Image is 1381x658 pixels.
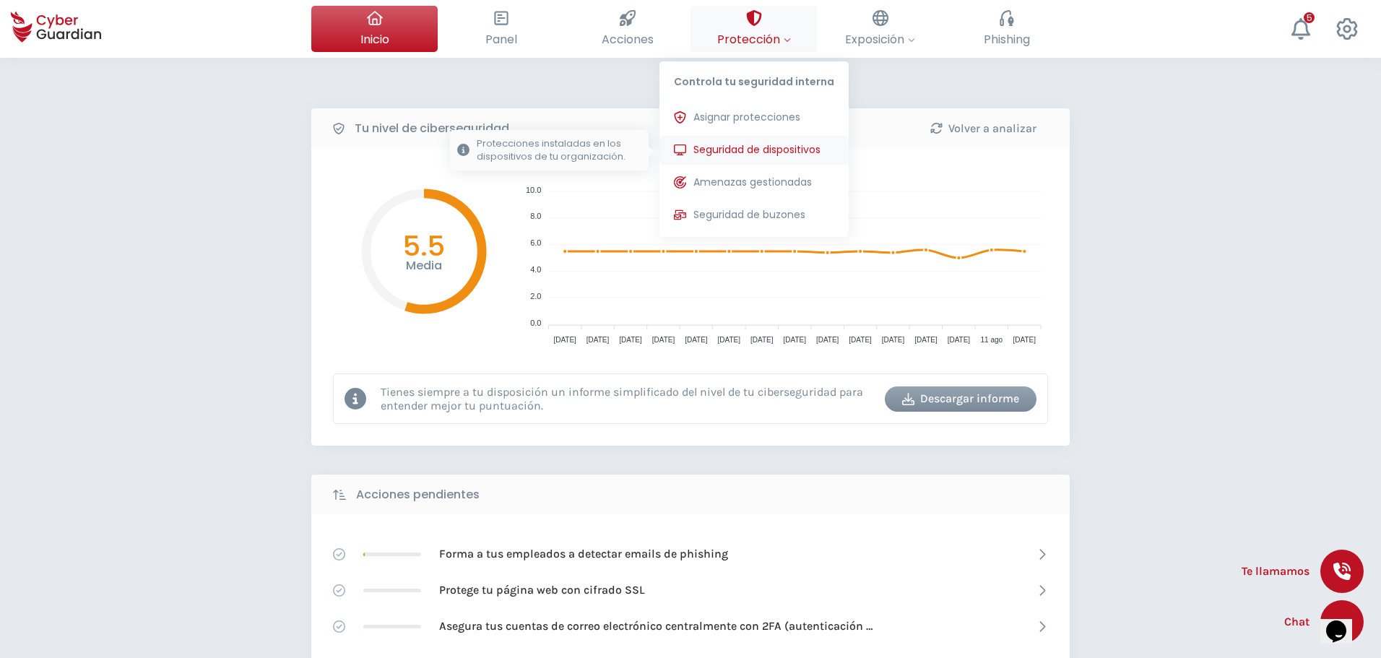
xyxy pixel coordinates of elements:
[602,30,654,48] span: Acciones
[1284,613,1309,631] span: Chat
[564,6,690,52] button: Acciones
[659,61,849,96] p: Controla tu seguridad interna
[693,142,821,157] span: Seguridad de dispositivos
[896,390,1026,407] div: Descargar informe
[849,336,872,344] tspan: [DATE]
[816,336,839,344] tspan: [DATE]
[553,336,576,344] tspan: [DATE]
[530,292,541,300] tspan: 2.0
[360,30,389,48] span: Inicio
[356,486,480,503] b: Acciones pendientes
[355,120,509,137] b: Tu nivel de ciberseguridad
[693,175,812,190] span: Amenazas gestionadas
[1320,600,1367,644] iframe: chat widget
[439,546,728,562] p: Forma a tus empleados a detectar emails de phishing
[693,110,800,125] span: Asignar protecciones
[530,319,541,327] tspan: 0.0
[477,137,641,163] p: Protecciones instaladas en los dispositivos de tu organización.
[948,336,971,344] tspan: [DATE]
[981,336,1003,344] tspan: 11 ago
[783,336,806,344] tspan: [DATE]
[439,582,645,598] p: Protege tu página web con cifrado SSL
[907,116,1059,141] button: Volver a analizar
[718,336,741,344] tspan: [DATE]
[685,336,708,344] tspan: [DATE]
[659,136,849,165] button: Seguridad de dispositivosProtecciones instaladas en los dispositivos de tu organización.
[914,336,938,344] tspan: [DATE]
[693,207,805,222] span: Seguridad de buzones
[439,618,873,634] p: Asegura tus cuentas de correo electrónico centralmente con 2FA (autenticación [PERSON_NAME] factor)
[530,212,541,220] tspan: 8.0
[619,336,642,344] tspan: [DATE]
[845,30,915,48] span: Exposición
[659,201,849,230] button: Seguridad de buzones
[381,385,874,412] p: Tienes siempre a tu disposición un informe simplificado del nivel de tu ciberseguridad para enten...
[1013,336,1036,344] tspan: [DATE]
[530,265,541,274] tspan: 4.0
[659,168,849,197] button: Amenazas gestionadas
[1242,563,1309,580] span: Te llamamos
[659,103,849,132] button: Asignar protecciones
[311,6,438,52] button: Inicio
[885,386,1036,412] button: Descargar informe
[882,336,905,344] tspan: [DATE]
[984,30,1030,48] span: Phishing
[817,6,943,52] button: Exposición
[526,186,541,194] tspan: 10.0
[918,120,1048,137] div: Volver a analizar
[943,6,1070,52] button: Phishing
[690,6,817,52] button: ProtecciónControla tu seguridad internaAsignar proteccionesSeguridad de dispositivosProtecciones ...
[717,30,791,48] span: Protección
[586,336,610,344] tspan: [DATE]
[1320,550,1364,593] button: call us button
[438,6,564,52] button: Panel
[530,238,541,247] tspan: 6.0
[1304,12,1315,23] div: 5
[750,336,774,344] tspan: [DATE]
[485,30,517,48] span: Panel
[652,336,675,344] tspan: [DATE]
